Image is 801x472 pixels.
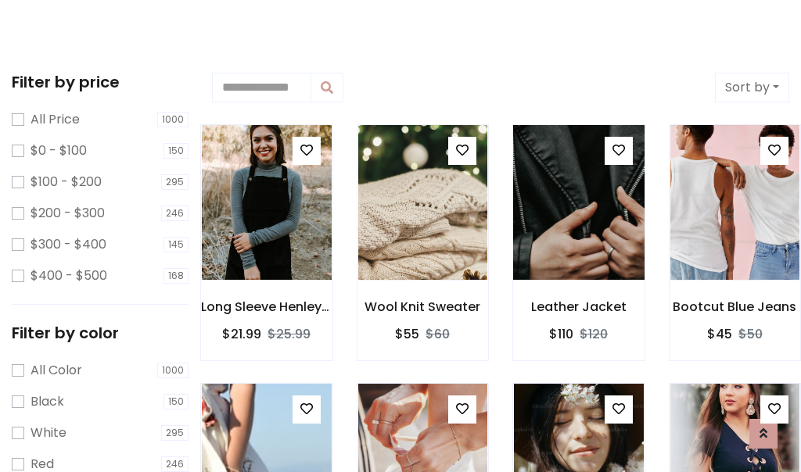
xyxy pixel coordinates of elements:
[395,327,419,341] h6: $55
[31,173,102,191] label: $100 - $200
[426,325,450,343] del: $60
[161,174,189,190] span: 295
[157,363,189,378] span: 1000
[357,299,489,314] h6: Wool Knit Sweater
[31,392,64,411] label: Black
[31,204,105,223] label: $200 - $300
[738,325,763,343] del: $50
[222,327,261,341] h6: $21.99
[31,361,82,380] label: All Color
[513,299,645,314] h6: Leather Jacket
[161,206,189,221] span: 246
[31,141,87,160] label: $0 - $100
[580,325,608,343] del: $120
[707,327,732,341] h6: $45
[201,299,332,314] h6: Long Sleeve Henley T-Shirt
[163,268,189,284] span: 168
[31,110,80,129] label: All Price
[268,325,311,343] del: $25.99
[157,112,189,127] span: 1000
[163,394,189,409] span: 150
[31,424,66,442] label: White
[31,266,107,285] label: $400 - $500
[549,327,573,341] h6: $110
[31,235,106,254] label: $300 - $400
[163,237,189,252] span: 145
[12,324,189,342] h5: Filter by color
[163,143,189,159] span: 150
[161,456,189,472] span: 246
[670,299,801,314] h6: Bootcut Blue Jeans
[12,73,189,91] h5: Filter by price
[715,73,789,102] button: Sort by
[161,425,189,441] span: 295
